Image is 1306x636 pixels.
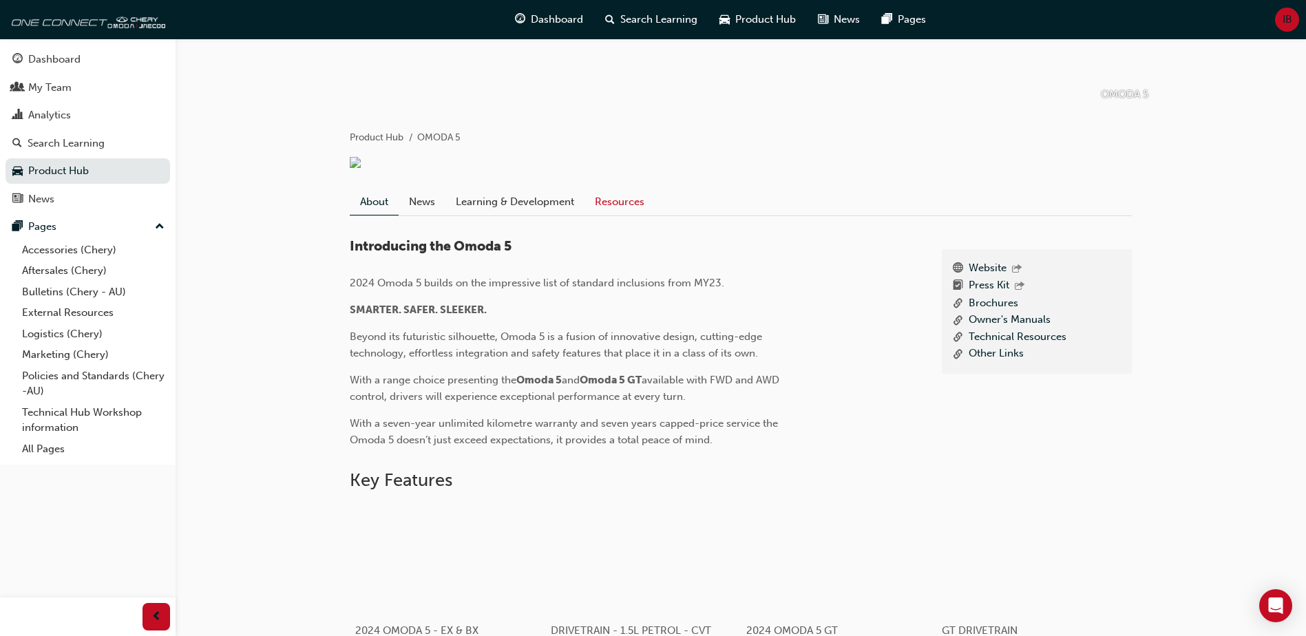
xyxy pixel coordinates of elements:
div: My Team [28,80,72,96]
button: Pages [6,214,170,240]
a: Logistics (Chery) [17,324,170,345]
a: Dashboard [6,47,170,72]
a: Technical Resources [969,329,1066,346]
span: outbound-icon [1015,281,1024,293]
a: Technical Hub Workshop information [17,402,170,438]
span: and [562,374,580,386]
span: news-icon [818,11,828,28]
span: pages-icon [882,11,892,28]
button: DashboardMy TeamAnalyticsSearch LearningProduct HubNews [6,44,170,214]
span: link-icon [953,346,963,363]
span: car-icon [719,11,730,28]
a: search-iconSearch Learning [594,6,708,34]
a: Learning & Development [445,189,584,215]
div: News [28,191,54,207]
span: Product Hub [735,12,796,28]
span: chart-icon [12,109,23,122]
span: people-icon [12,82,23,94]
span: pages-icon [12,221,23,233]
h2: Key Features [350,469,1132,491]
button: IB [1275,8,1299,32]
span: link-icon [953,295,963,312]
a: Analytics [6,103,170,128]
a: All Pages [17,438,170,460]
span: link-icon [953,312,963,329]
div: Open Intercom Messenger [1259,589,1292,622]
img: 465bd4dd-7adf-4183-8c4b-963b74a2ed71.png [350,157,361,168]
div: Analytics [28,107,71,123]
a: Marketing (Chery) [17,344,170,365]
span: link-icon [953,329,963,346]
span: With a range choice presenting the [350,374,516,386]
a: car-iconProduct Hub [708,6,807,34]
a: Brochures [969,295,1018,312]
a: Accessories (Chery) [17,240,170,261]
span: Search Learning [620,12,697,28]
span: Introducing the Omoda 5 [350,238,512,254]
span: outbound-icon [1012,264,1022,275]
div: Search Learning [28,136,105,151]
span: guage-icon [12,54,23,66]
span: guage-icon [515,11,525,28]
a: News [6,187,170,212]
span: 2024 Omoda 5 builds on the impressive list of standard inclusions from MY23. [350,277,724,289]
span: Pages [898,12,926,28]
div: Pages [28,219,56,235]
a: External Resources [17,302,170,324]
span: car-icon [12,165,23,178]
span: With a seven-year unlimited kilometre warranty and seven years capped-price service the Omoda 5 d... [350,417,781,446]
a: Policies and Standards (Chery -AU) [17,365,170,402]
img: oneconnect [7,6,165,33]
span: prev-icon [151,608,162,626]
a: pages-iconPages [871,6,937,34]
a: Owner's Manuals [969,312,1051,329]
span: Dashboard [531,12,583,28]
a: Search Learning [6,131,170,156]
span: booktick-icon [953,277,963,295]
span: SMARTER. SAFER. SLEEKER. [350,304,487,316]
a: News [399,189,445,215]
span: Omoda 5 [516,374,562,386]
a: Website [969,260,1007,278]
a: Aftersales (Chery) [17,260,170,282]
span: search-icon [605,11,615,28]
span: search-icon [12,138,22,150]
div: Dashboard [28,52,81,67]
a: Press Kit [969,277,1009,295]
span: News [834,12,860,28]
span: Beyond its futuristic silhouette, Omoda 5 is a fusion of innovative design, cutting-edge technolo... [350,330,765,359]
a: Other Links [969,346,1024,363]
a: news-iconNews [807,6,871,34]
span: available with FWD and AWD control, drivers will experience exceptional performance at every turn. [350,374,782,403]
a: Product Hub [6,158,170,184]
span: www-icon [953,260,963,278]
p: OMODA 5 [1101,87,1148,103]
span: up-icon [155,218,165,236]
a: My Team [6,75,170,100]
span: news-icon [12,193,23,206]
span: Omoda 5 GT [580,374,642,386]
a: Bulletins (Chery - AU) [17,282,170,303]
a: Product Hub [350,131,403,143]
a: guage-iconDashboard [504,6,594,34]
li: OMODA 5 [417,130,461,146]
a: Resources [584,189,655,215]
a: About [350,189,399,215]
span: IB [1283,12,1292,28]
